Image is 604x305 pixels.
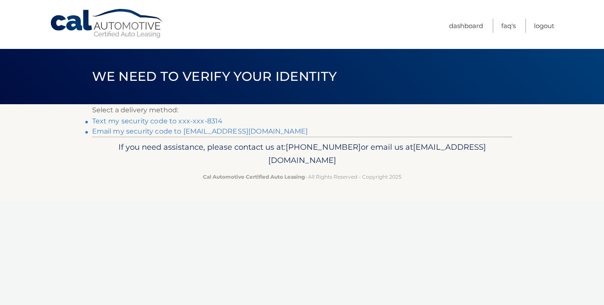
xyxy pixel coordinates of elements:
a: Logout [534,19,554,33]
a: Text my security code to xxx-xxx-8314 [92,117,223,125]
a: FAQ's [501,19,516,33]
a: Email my security code to [EMAIL_ADDRESS][DOMAIN_NAME] [92,127,308,135]
p: - All Rights Reserved - Copyright 2025 [98,172,507,181]
p: Select a delivery method: [92,104,512,116]
a: Dashboard [449,19,483,33]
span: [PHONE_NUMBER] [286,142,361,152]
a: Cal Automotive [50,9,164,39]
span: We need to verify your identity [92,68,337,84]
p: If you need assistance, please contact us at: or email us at [98,140,507,168]
strong: Cal Automotive Certified Auto Leasing [203,174,305,180]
